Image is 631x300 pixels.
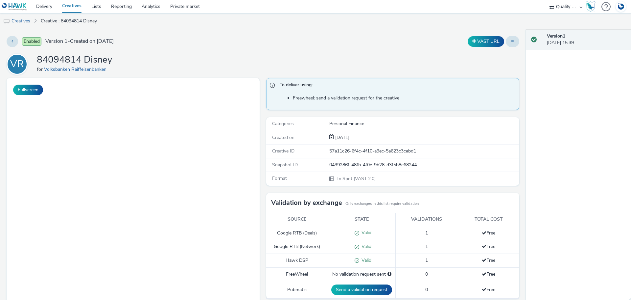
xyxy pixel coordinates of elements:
[329,162,519,168] div: 0439286f-48fb-4f0e-9b28-d3f5b8e68244
[586,1,598,12] a: Hawk Academy
[425,243,428,250] span: 1
[45,38,114,45] span: Version 1 - Created on [DATE]
[482,230,495,236] span: Free
[7,61,30,67] a: VR
[266,226,328,240] td: Google RTB (Deals)
[266,281,328,299] td: Pubmatic
[547,33,565,39] strong: Version 1
[334,134,349,141] span: [DATE]
[2,3,27,11] img: undefined Logo
[482,257,495,263] span: Free
[266,267,328,281] td: FreeWheel
[331,271,392,278] div: No validation request sent
[293,95,516,101] li: Freewheel: send a validation request for the creative
[547,33,626,46] div: [DATE] 15:39
[328,213,396,226] th: State
[329,121,519,127] div: Personal Finance
[586,1,596,12] img: Hawk Academy
[266,254,328,268] td: Hawk DSP
[37,13,100,29] a: Creative : 84094814 Disney
[425,257,428,263] span: 1
[272,162,298,168] span: Snapshot ID
[44,66,109,72] a: Volksbanken Raiffeisenbanken
[37,54,112,66] h1: 84094814 Disney
[334,134,349,141] div: Creation 26 September 2025, 15:39
[272,121,294,127] span: Categories
[280,82,512,90] span: To deliver using:
[13,85,43,95] button: Fullscreen
[329,148,519,154] div: 57a11c26-6f4c-4f10-a9ec-5a623c3cabd1
[331,285,392,295] button: Send a validation request
[458,213,519,226] th: Total cost
[425,286,428,293] span: 0
[10,55,24,73] div: VR
[482,286,495,293] span: Free
[482,271,495,277] span: Free
[266,240,328,254] td: Google RTB (Network)
[345,201,419,206] small: Only exchanges in this list require validation
[468,36,504,47] button: VAST URL
[266,213,328,226] th: Source
[272,148,294,154] span: Creative ID
[272,134,294,141] span: Created on
[482,243,495,250] span: Free
[359,243,371,250] span: Valid
[387,271,391,278] div: Please select a deal below and click on Send to send a validation request to FreeWheel.
[425,230,428,236] span: 1
[271,198,342,208] h3: Validation by exchange
[359,257,371,263] span: Valid
[22,37,41,46] span: Enabled
[466,36,506,47] div: Duplicate the creative as a VAST URL
[396,213,458,226] th: Validations
[616,1,626,12] img: Account DE
[425,271,428,277] span: 0
[359,230,371,236] span: Valid
[272,175,287,181] span: Format
[37,66,44,72] span: for
[336,176,376,182] span: Tv Spot (VAST 2.0)
[3,18,10,25] img: tv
